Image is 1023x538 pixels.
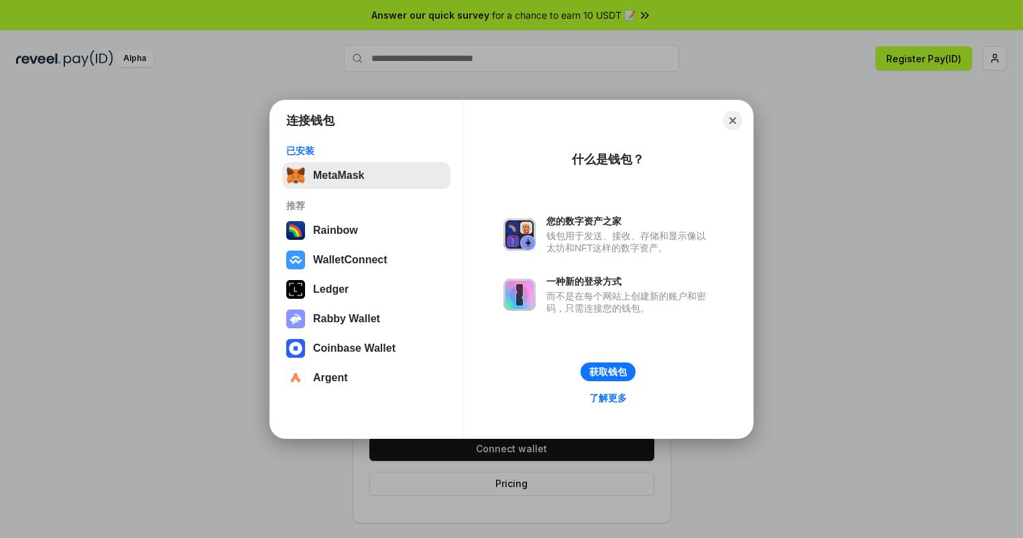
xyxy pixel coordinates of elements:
div: Argent [313,372,348,384]
img: svg+xml,%3Csvg%20fill%3D%22none%22%20height%3D%2233%22%20viewBox%3D%220%200%2035%2033%22%20width%... [286,166,305,185]
div: WalletConnect [313,254,387,266]
div: 获取钱包 [589,366,627,378]
div: 钱包用于发送、接收、存储和显示像以太坊和NFT这样的数字资产。 [546,230,713,254]
h1: 连接钱包 [286,113,335,129]
img: svg+xml,%3Csvg%20xmlns%3D%22http%3A%2F%2Fwww.w3.org%2F2000%2Fsvg%22%20fill%3D%22none%22%20viewBox... [503,279,536,311]
div: 推荐 [286,200,446,212]
img: svg+xml,%3Csvg%20width%3D%22120%22%20height%3D%22120%22%20viewBox%3D%220%200%20120%20120%22%20fil... [286,221,305,240]
div: Coinbase Wallet [313,342,396,354]
button: Close [723,111,742,130]
button: Rainbow [282,217,450,244]
img: svg+xml,%3Csvg%20xmlns%3D%22http%3A%2F%2Fwww.w3.org%2F2000%2Fsvg%22%20width%3D%2228%22%20height%3... [286,280,305,299]
div: 您的数字资产之家 [546,215,713,227]
div: 什么是钱包？ [572,151,644,167]
div: Rabby Wallet [313,313,380,325]
img: svg+xml,%3Csvg%20width%3D%2228%22%20height%3D%2228%22%20viewBox%3D%220%200%2028%2028%22%20fill%3D... [286,339,305,358]
button: 获取钱包 [581,362,636,381]
div: Rainbow [313,224,358,237]
img: svg+xml,%3Csvg%20xmlns%3D%22http%3A%2F%2Fwww.w3.org%2F2000%2Fsvg%22%20fill%3D%22none%22%20viewBox... [286,310,305,328]
img: svg+xml,%3Csvg%20width%3D%2228%22%20height%3D%2228%22%20viewBox%3D%220%200%2028%2028%22%20fill%3D... [286,251,305,269]
button: Ledger [282,276,450,303]
div: 已安装 [286,145,446,157]
button: MetaMask [282,162,450,189]
img: svg+xml,%3Csvg%20xmlns%3D%22http%3A%2F%2Fwww.w3.org%2F2000%2Fsvg%22%20fill%3D%22none%22%20viewBox... [503,218,536,251]
button: Coinbase Wallet [282,335,450,362]
button: WalletConnect [282,247,450,273]
div: 而不是在每个网站上创建新的账户和密码，只需连接您的钱包。 [546,290,713,314]
a: 了解更多 [581,389,635,407]
button: Rabby Wallet [282,306,450,332]
div: 了解更多 [589,392,627,404]
div: 一种新的登录方式 [546,275,713,287]
div: MetaMask [313,170,364,182]
button: Argent [282,364,450,391]
div: Ledger [313,283,349,295]
img: svg+xml,%3Csvg%20width%3D%2228%22%20height%3D%2228%22%20viewBox%3D%220%200%2028%2028%22%20fill%3D... [286,368,305,387]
